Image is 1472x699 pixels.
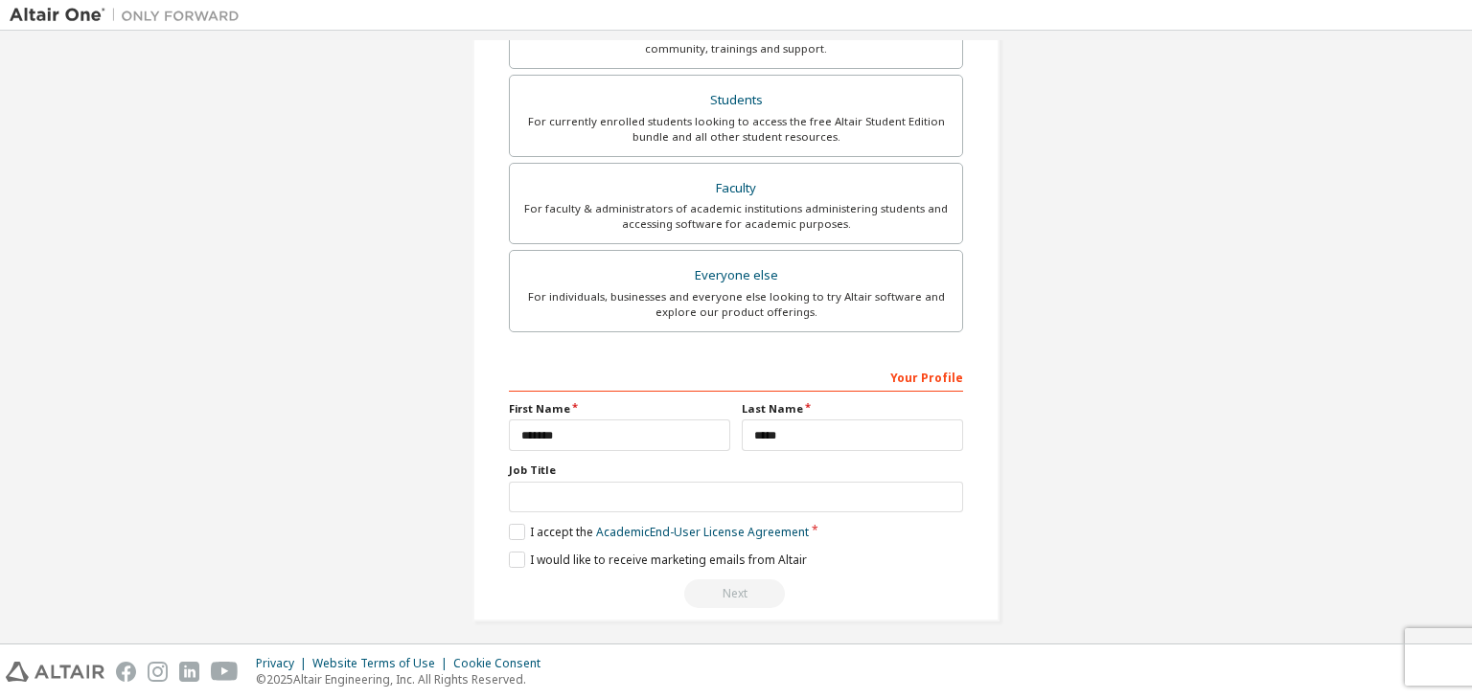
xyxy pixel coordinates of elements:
[256,656,312,671] div: Privacy
[6,662,104,682] img: altair_logo.svg
[521,26,951,56] div: For existing customers looking to access software downloads, HPC resources, community, trainings ...
[521,87,951,114] div: Students
[596,524,809,540] a: Academic End-User License Agreement
[509,462,963,478] label: Job Title
[148,662,168,682] img: instagram.svg
[179,662,199,682] img: linkedin.svg
[453,656,552,671] div: Cookie Consent
[509,579,963,608] div: Read and acccept EULA to continue
[521,175,951,202] div: Faculty
[521,289,951,320] div: For individuals, businesses and everyone else looking to try Altair software and explore our prod...
[509,361,963,392] div: Your Profile
[521,114,951,145] div: For currently enrolled students looking to access the free Altair Student Edition bundle and all ...
[10,6,249,25] img: Altair One
[521,262,951,289] div: Everyone else
[521,201,951,232] div: For faculty & administrators of academic institutions administering students and accessing softwa...
[312,656,453,671] div: Website Terms of Use
[211,662,239,682] img: youtube.svg
[509,401,730,417] label: First Name
[509,524,809,540] label: I accept the
[256,671,552,688] p: © 2025 Altair Engineering, Inc. All Rights Reserved.
[509,552,807,568] label: I would like to receive marketing emails from Altair
[116,662,136,682] img: facebook.svg
[742,401,963,417] label: Last Name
